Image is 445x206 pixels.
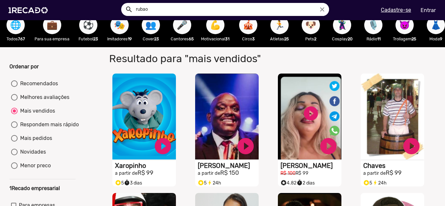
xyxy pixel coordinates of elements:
h1: Resultado para "mais vendidos" [104,52,322,65]
h2: R$ 99 [363,170,424,177]
p: Cosplay [330,36,354,42]
span: 4.82 [280,180,296,186]
div: Mais pedidos [18,134,52,142]
b: 767 [18,36,25,41]
b: 20 [348,36,352,41]
button: 🏃 [270,16,289,34]
button: ⚽ [79,16,97,34]
mat-icon: Example home icon [125,6,133,13]
span: 👗 [430,16,441,34]
b: 23 [93,36,98,41]
span: 24h [207,180,221,186]
input: Pesquisar... [131,3,329,16]
i: Selo super talento [115,178,121,186]
small: R$ 99 [295,171,309,176]
span: 🦹🏼‍♀️ [337,16,348,34]
div: Novidades [18,148,46,156]
span: 🏃 [274,16,285,34]
small: timer [296,180,303,186]
b: 2 [314,36,316,41]
b: 1Recado empresarial [9,185,60,191]
small: bolt [372,180,378,186]
div: Menor preco [18,162,51,170]
span: 💼 [47,16,58,34]
span: 🎤 [177,16,188,34]
p: Motivacional [201,36,229,42]
button: 💼 [43,16,61,34]
small: stars [115,180,121,186]
h2: R$ 99 [115,170,176,177]
small: a partir de [115,171,137,176]
button: 🐶 [302,16,320,34]
small: a partir de [363,171,386,176]
b: 19 [128,36,132,41]
a: play_circle_filled [319,136,338,156]
span: 2 dias [296,180,315,186]
div: Respondem mais rápido [18,121,79,129]
i: Selo super talento [363,178,369,186]
span: 🎙️ [368,16,379,34]
u: Cadastre-se [381,7,411,13]
span: 👥 [145,16,156,34]
p: Todos [3,36,28,42]
button: 🦹🏼‍♀️ [333,16,351,34]
small: bolt [207,180,213,186]
p: Cover [138,36,163,42]
small: stars [363,180,369,186]
p: Futebol [76,36,101,42]
small: a partir de [198,171,220,176]
button: 😈 [395,16,414,34]
span: 5 [198,180,207,186]
video: S1RECADO vídeos dedicados para fãs e empresas [112,74,176,159]
i: bolt [372,178,378,186]
b: 25 [284,36,289,41]
div: Mais vendidos [18,107,55,115]
h1: Xaropinho [115,162,176,170]
p: Pets [298,36,323,42]
b: Ordenar por [9,63,39,70]
button: 👗 [427,16,445,34]
p: Circo [236,36,261,42]
a: play_circle_filled [402,136,421,156]
p: Rádio [361,36,386,42]
button: 🎪 [239,16,257,34]
h1: Chaves [363,162,424,170]
p: Atletas [267,36,292,42]
a: play_circle_filled [153,136,173,156]
span: 😈 [399,16,410,34]
span: 🐶 [305,16,316,34]
a: play_circle_filled [236,136,255,156]
h1: [PERSON_NAME] [198,162,259,170]
span: ⚽ [83,16,94,34]
div: Melhores avaliações [18,93,69,101]
span: 🎪 [243,16,254,34]
button: 🎤 [173,16,191,34]
b: 65 [189,36,194,41]
i: Selo super talento [198,178,204,186]
i: timer [296,178,303,186]
i: timer [124,178,130,186]
span: 💪 [210,16,221,34]
i: Selo super talento [280,178,287,186]
i: bolt [207,178,213,186]
small: timer [124,180,130,186]
p: Para sua empresa [35,36,69,42]
span: 5 [363,180,372,186]
b: 9 [440,36,442,41]
a: Entrar [416,5,440,16]
span: 24h [372,180,387,186]
h1: [PERSON_NAME] [280,162,341,170]
button: 💪 [206,16,224,34]
p: Cantores [170,36,194,42]
small: R$ 100 [280,171,295,176]
span: 🌐 [10,16,21,34]
p: Trollagem [392,36,417,42]
b: 11 [377,36,380,41]
div: Recomendados [18,80,58,88]
p: Imitadores [107,36,132,42]
i: close [319,6,326,13]
button: 🎙️ [364,16,382,34]
video: S1RECADO vídeos dedicados para fãs e empresas [195,74,259,159]
span: 🎭 [114,16,125,34]
b: 23 [154,36,159,41]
